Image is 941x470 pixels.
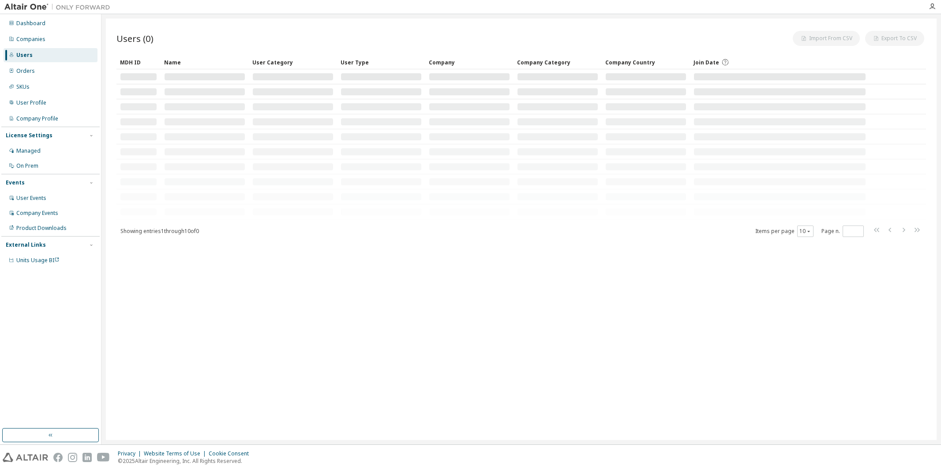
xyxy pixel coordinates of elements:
[16,68,35,75] div: Orders
[116,32,154,45] span: Users (0)
[341,55,422,69] div: User Type
[118,450,144,457] div: Privacy
[209,450,254,457] div: Cookie Consent
[120,55,157,69] div: MDH ID
[16,36,45,43] div: Companies
[16,20,45,27] div: Dashboard
[16,52,33,59] div: Users
[16,195,46,202] div: User Events
[120,227,199,235] span: Showing entries 1 through 10 of 0
[16,147,41,154] div: Managed
[68,453,77,462] img: instagram.svg
[799,228,811,235] button: 10
[4,3,115,11] img: Altair One
[721,58,729,66] svg: Date when the user was first added or directly signed up. If the user was deleted and later re-ad...
[16,99,46,106] div: User Profile
[16,115,58,122] div: Company Profile
[6,241,46,248] div: External Links
[164,55,245,69] div: Name
[821,226,864,237] span: Page n.
[118,457,254,465] p: © 2025 Altair Engineering, Inc. All Rights Reserved.
[16,83,30,90] div: SKUs
[82,453,92,462] img: linkedin.svg
[53,453,63,462] img: facebook.svg
[144,450,209,457] div: Website Terms of Use
[16,210,58,217] div: Company Events
[16,162,38,169] div: On Prem
[252,55,334,69] div: User Category
[517,55,598,69] div: Company Category
[3,453,48,462] img: altair_logo.svg
[6,179,25,186] div: Events
[429,55,510,69] div: Company
[16,256,60,264] span: Units Usage BI
[694,59,719,66] span: Join Date
[16,225,67,232] div: Product Downloads
[755,226,814,237] span: Items per page
[6,132,52,139] div: License Settings
[605,55,686,69] div: Company Country
[865,31,924,46] button: Export To CSV
[97,453,110,462] img: youtube.svg
[793,31,860,46] button: Import From CSV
